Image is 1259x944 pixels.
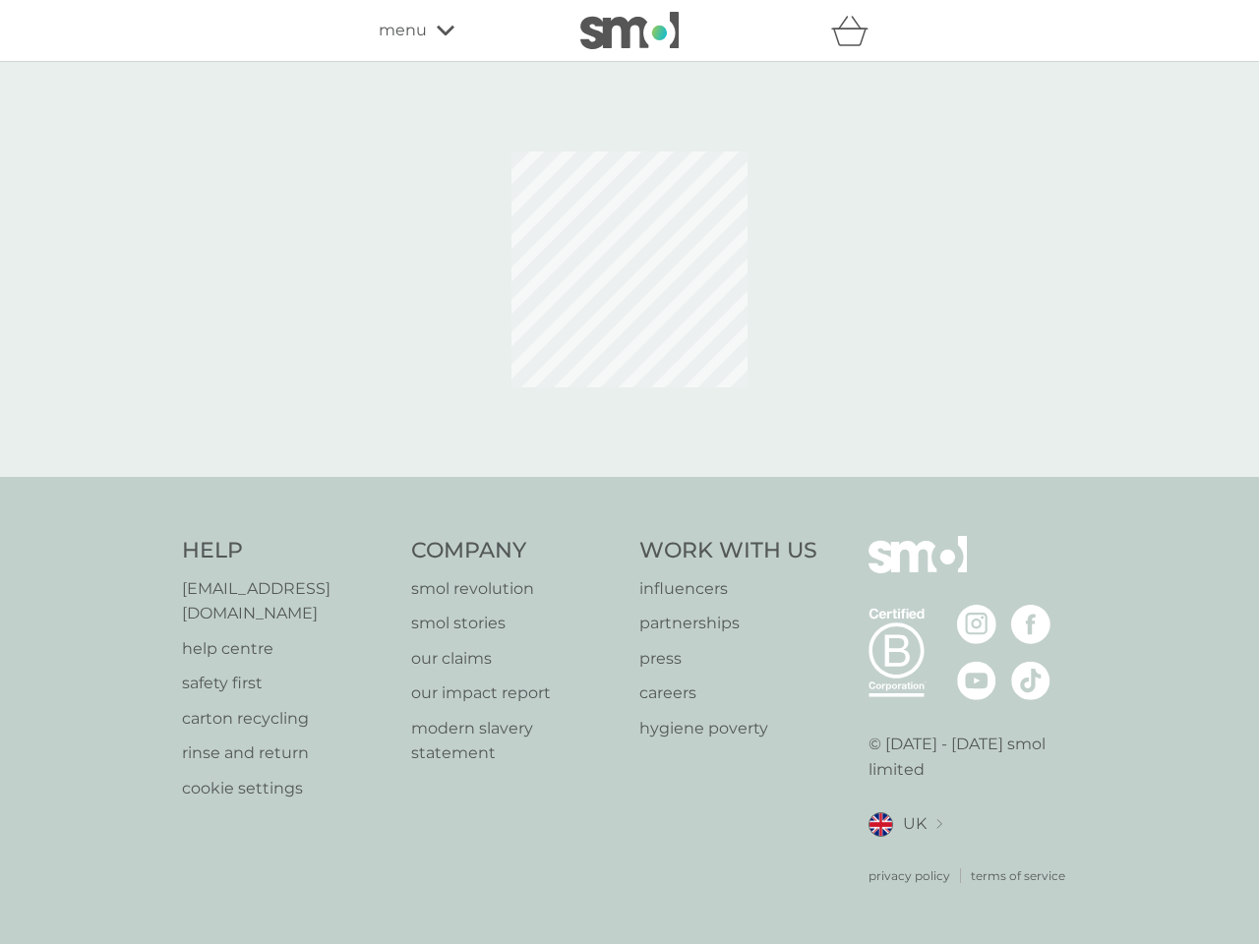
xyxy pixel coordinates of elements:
a: help centre [182,636,391,662]
img: select a new location [936,819,942,830]
a: safety first [182,671,391,696]
h4: Company [411,536,621,566]
a: carton recycling [182,706,391,732]
img: visit the smol Tiktok page [1011,661,1050,700]
a: partnerships [639,611,817,636]
div: basket [831,11,880,50]
a: privacy policy [869,866,950,885]
img: UK flag [869,812,893,837]
img: visit the smol Youtube page [957,661,996,700]
a: rinse and return [182,740,391,766]
a: careers [639,680,817,706]
span: UK [903,811,927,837]
a: press [639,646,817,672]
a: modern slavery statement [411,716,621,766]
h4: Work With Us [639,536,817,566]
img: smol [869,536,967,603]
a: hygiene poverty [639,716,817,741]
img: visit the smol Instagram page [957,605,996,644]
a: smol revolution [411,576,621,602]
a: our claims [411,646,621,672]
a: [EMAIL_ADDRESS][DOMAIN_NAME] [182,576,391,626]
a: smol stories [411,611,621,636]
img: visit the smol Facebook page [1011,605,1050,644]
a: cookie settings [182,776,391,801]
img: smol [580,12,679,49]
a: influencers [639,576,817,602]
a: terms of service [971,866,1065,885]
span: menu [379,18,427,43]
h4: Help [182,536,391,566]
p: © [DATE] - [DATE] smol limited [869,732,1078,782]
a: our impact report [411,680,621,706]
